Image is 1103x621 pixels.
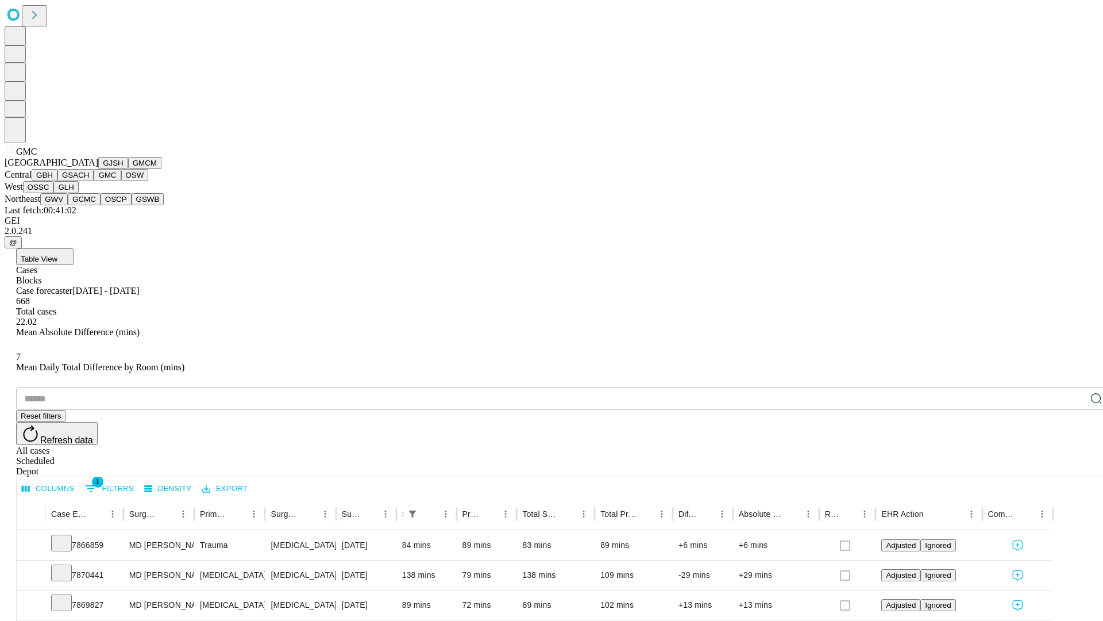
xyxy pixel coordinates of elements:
[481,506,497,522] button: Sort
[121,169,149,181] button: OSW
[16,317,37,327] span: 22.02
[51,561,118,590] div: 7870441
[271,531,330,560] div: [MEDICAL_DATA] SKIN [MEDICAL_DATA] AND MUSCLE
[5,194,40,204] span: Northeast
[825,509,840,519] div: Resolved in EHR
[246,506,262,522] button: Menu
[22,536,40,556] button: Expand
[9,238,17,247] span: @
[57,169,94,181] button: GSACH
[101,193,132,205] button: OSCP
[881,539,920,551] button: Adjusted
[600,561,667,590] div: 109 mins
[739,531,813,560] div: +6 mins
[560,506,576,522] button: Sort
[16,352,21,362] span: 7
[402,561,451,590] div: 138 mins
[132,193,164,205] button: GSWB
[800,506,816,522] button: Menu
[342,561,391,590] div: [DATE]
[925,601,951,609] span: Ignored
[857,506,873,522] button: Menu
[886,601,916,609] span: Adjusted
[16,296,30,306] span: 668
[32,169,57,181] button: GBH
[51,531,118,560] div: 7866859
[886,541,916,550] span: Adjusted
[40,435,93,445] span: Refresh data
[784,506,800,522] button: Sort
[678,531,727,560] div: +6 mins
[16,422,98,445] button: Refresh data
[402,531,451,560] div: 84 mins
[342,531,391,560] div: [DATE]
[925,571,951,580] span: Ignored
[654,506,670,522] button: Menu
[342,591,391,620] div: [DATE]
[22,596,40,616] button: Expand
[600,531,667,560] div: 89 mins
[40,193,68,205] button: GWV
[21,412,61,420] span: Reset filters
[522,591,589,620] div: 89 mins
[739,591,813,620] div: +13 mins
[925,541,951,550] span: Ignored
[422,506,438,522] button: Sort
[51,591,118,620] div: 7869827
[16,410,65,422] button: Reset filters
[23,181,54,193] button: OSSC
[271,561,330,590] div: [MEDICAL_DATA] SKIN [MEDICAL_DATA] AND MUSCLE
[72,286,139,296] span: [DATE] - [DATE]
[128,157,161,169] button: GMCM
[377,506,394,522] button: Menu
[68,193,101,205] button: GCMC
[678,561,727,590] div: -29 mins
[21,255,57,263] span: Table View
[317,506,333,522] button: Menu
[522,531,589,560] div: 83 mins
[361,506,377,522] button: Sort
[94,169,121,181] button: GMC
[698,506,714,522] button: Sort
[200,509,229,519] div: Primary Service
[497,506,514,522] button: Menu
[881,599,920,611] button: Adjusted
[271,509,299,519] div: Surgery Name
[16,147,37,156] span: GMC
[92,476,103,488] span: 1
[5,236,22,248] button: @
[600,509,637,519] div: Total Predicted Duration
[5,182,23,191] span: West
[462,591,511,620] div: 72 mins
[963,506,979,522] button: Menu
[301,506,317,522] button: Sort
[638,506,654,522] button: Sort
[576,506,592,522] button: Menu
[600,591,667,620] div: 102 mins
[881,569,920,581] button: Adjusted
[16,362,184,372] span: Mean Daily Total Difference by Room (mins)
[200,531,259,560] div: Trauma
[16,286,72,296] span: Case forecaster
[920,599,955,611] button: Ignored
[402,591,451,620] div: 89 mins
[404,506,421,522] div: 1 active filter
[886,571,916,580] span: Adjusted
[920,539,955,551] button: Ignored
[462,561,511,590] div: 79 mins
[1034,506,1050,522] button: Menu
[739,509,783,519] div: Absolute Difference
[199,480,250,498] button: Export
[129,561,188,590] div: MD [PERSON_NAME] [PERSON_NAME] Md
[53,181,78,193] button: GLH
[678,509,697,519] div: Difference
[678,591,727,620] div: +13 mins
[462,531,511,560] div: 89 mins
[404,506,421,522] button: Show filters
[5,216,1098,226] div: GEI
[1018,506,1034,522] button: Sort
[438,506,454,522] button: Menu
[271,591,330,620] div: [MEDICAL_DATA] [MEDICAL_DATA] OR [MEDICAL_DATA]
[200,561,259,590] div: [MEDICAL_DATA]
[16,327,140,337] span: Mean Absolute Difference (mins)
